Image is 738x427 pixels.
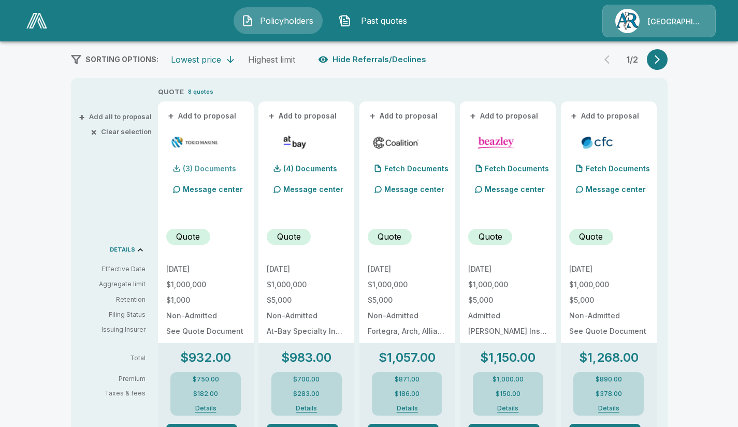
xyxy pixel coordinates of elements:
div: Lowest price [171,54,221,65]
button: +Add to proposal [166,110,239,122]
p: Fetch Documents [485,165,549,172]
span: SORTING OPTIONS: [85,55,158,64]
button: Details [286,405,327,411]
img: cfccyber [573,135,621,150]
p: Non-Admitted [267,312,346,319]
p: Fortegra, Arch, Allianz, Aspen, Vantage [368,328,447,335]
p: [DATE] [468,266,547,273]
p: Quote [579,230,603,243]
p: 8 quotes [188,87,213,96]
button: +Add to proposal [468,110,541,122]
p: At-Bay Specialty Insurance Company [267,328,346,335]
img: atbaycybersurplus [271,135,319,150]
p: Admitted [468,312,547,319]
p: Beazley Insurance Company, Inc. [468,328,547,335]
button: Details [386,405,428,411]
p: Quote [176,230,200,243]
span: × [91,128,97,135]
button: +Add all to proposal [81,113,152,120]
p: $871.00 [395,376,419,382]
p: See Quote Document [569,328,648,335]
p: (3) Documents [183,165,236,172]
p: [DATE] [569,266,648,273]
span: + [470,112,476,120]
span: + [571,112,577,120]
span: + [369,112,375,120]
div: Highest limit [248,54,295,65]
img: Policyholders Icon [241,14,254,27]
p: Fetch Documents [384,165,448,172]
p: Non-Admitted [368,312,447,319]
p: $150.00 [496,391,520,397]
p: Taxes & fees [79,390,154,396]
p: Non-Admitted [166,312,245,319]
p: Message center [183,184,243,195]
p: $983.00 [281,351,331,364]
p: Message center [283,184,343,195]
p: $1,000 [166,297,245,304]
p: (4) Documents [283,165,337,172]
p: 1 / 2 [622,55,643,64]
p: $890.00 [596,376,622,382]
p: Effective Date [79,264,146,274]
p: [DATE] [368,266,447,273]
p: Message center [485,184,545,195]
p: $378.00 [596,391,622,397]
p: $750.00 [193,376,219,382]
p: Aggregate limit [79,279,146,289]
p: QUOTE [158,87,184,97]
p: $932.00 [180,351,231,364]
p: DETAILS [110,247,135,253]
img: Past quotes Icon [339,14,351,27]
button: Past quotes IconPast quotes [331,7,420,34]
p: $182.00 [193,391,218,397]
p: Fetch Documents [586,165,650,172]
button: +Add to proposal [267,110,339,122]
span: + [268,112,274,120]
p: $1,000.00 [493,376,524,382]
button: Policyholders IconPolicyholders [234,7,323,34]
p: $1,000,000 [368,281,447,288]
img: beazleycyber [472,135,520,150]
span: + [168,112,174,120]
p: $1,000,000 [569,281,648,288]
p: [DATE] [267,266,346,273]
img: tmhcccyber [170,135,219,150]
span: Past quotes [355,14,412,27]
button: Details [588,405,629,411]
p: $1,000,000 [166,281,245,288]
p: $1,057.00 [379,351,436,364]
span: + [79,113,85,120]
p: $283.00 [293,391,320,397]
p: Quote [378,230,401,243]
p: $5,000 [468,297,547,304]
p: Premium [79,376,154,382]
p: $5,000 [267,297,346,304]
p: Message center [586,184,646,195]
button: Details [185,405,226,411]
button: Hide Referrals/Declines [316,50,430,69]
p: $1,000,000 [468,281,547,288]
p: $700.00 [293,376,320,382]
button: +Add to proposal [569,110,642,122]
p: Total [79,355,154,361]
p: Message center [384,184,444,195]
p: $1,150.00 [480,351,536,364]
span: Policyholders [258,14,315,27]
p: Retention [79,295,146,304]
img: coalitioncyber [372,135,420,150]
p: $186.00 [395,391,419,397]
button: ×Clear selection [93,128,152,135]
p: $5,000 [569,297,648,304]
p: Filing Status [79,310,146,319]
p: Non-Admitted [569,312,648,319]
img: AA Logo [26,13,47,28]
p: Quote [479,230,502,243]
p: $1,000,000 [267,281,346,288]
button: +Add to proposal [368,110,440,122]
p: [DATE] [166,266,245,273]
p: See Quote Document [166,328,245,335]
p: Issuing Insurer [79,325,146,334]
